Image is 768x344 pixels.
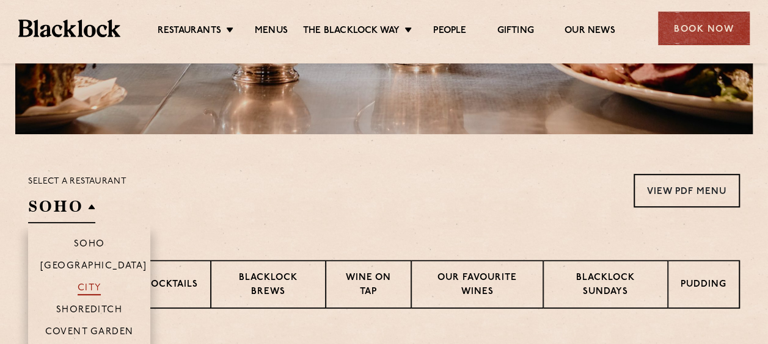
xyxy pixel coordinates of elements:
[74,239,105,251] p: Soho
[556,271,655,300] p: Blacklock Sundays
[45,327,134,339] p: Covent Garden
[78,283,101,295] p: City
[303,25,400,38] a: The Blacklock Way
[144,278,198,293] p: Cocktails
[338,271,398,300] p: Wine on Tap
[18,20,120,37] img: BL_Textured_Logo-footer-cropped.svg
[255,25,288,38] a: Menus
[658,12,750,45] div: Book Now
[681,278,726,293] p: Pudding
[433,25,466,38] a: People
[634,174,740,207] a: View PDF Menu
[224,271,313,300] p: Blacklock Brews
[40,261,147,273] p: [GEOGRAPHIC_DATA]
[158,25,221,38] a: Restaurants
[28,174,126,190] p: Select a restaurant
[565,25,615,38] a: Our News
[28,196,95,223] h2: SOHO
[497,25,533,38] a: Gifting
[56,305,123,317] p: Shoreditch
[424,271,530,300] p: Our favourite wines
